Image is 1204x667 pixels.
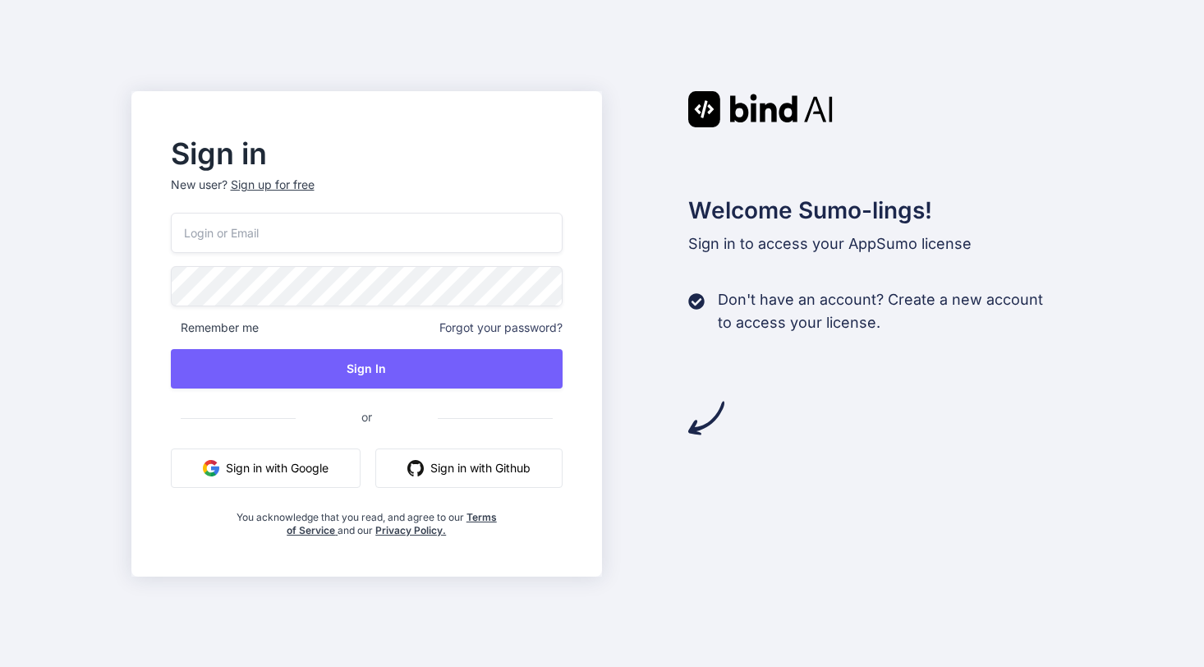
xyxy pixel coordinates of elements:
a: Terms of Service [287,511,497,536]
button: Sign in with Github [375,448,563,488]
a: Privacy Policy. [375,524,446,536]
img: Bind AI logo [688,91,833,127]
h2: Welcome Sumo-lings! [688,193,1073,228]
span: Forgot your password? [439,320,563,336]
img: github [407,460,424,476]
button: Sign In [171,349,563,389]
h2: Sign in [171,140,563,167]
span: Remember me [171,320,259,336]
div: You acknowledge that you read, and agree to our and our [236,501,497,537]
img: google [203,460,219,476]
span: or [296,397,438,437]
p: Don't have an account? Create a new account to access your license. [718,288,1043,334]
p: New user? [171,177,563,213]
input: Login or Email [171,213,563,253]
button: Sign in with Google [171,448,361,488]
img: arrow [688,400,724,436]
p: Sign in to access your AppSumo license [688,232,1073,255]
div: Sign up for free [231,177,315,193]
